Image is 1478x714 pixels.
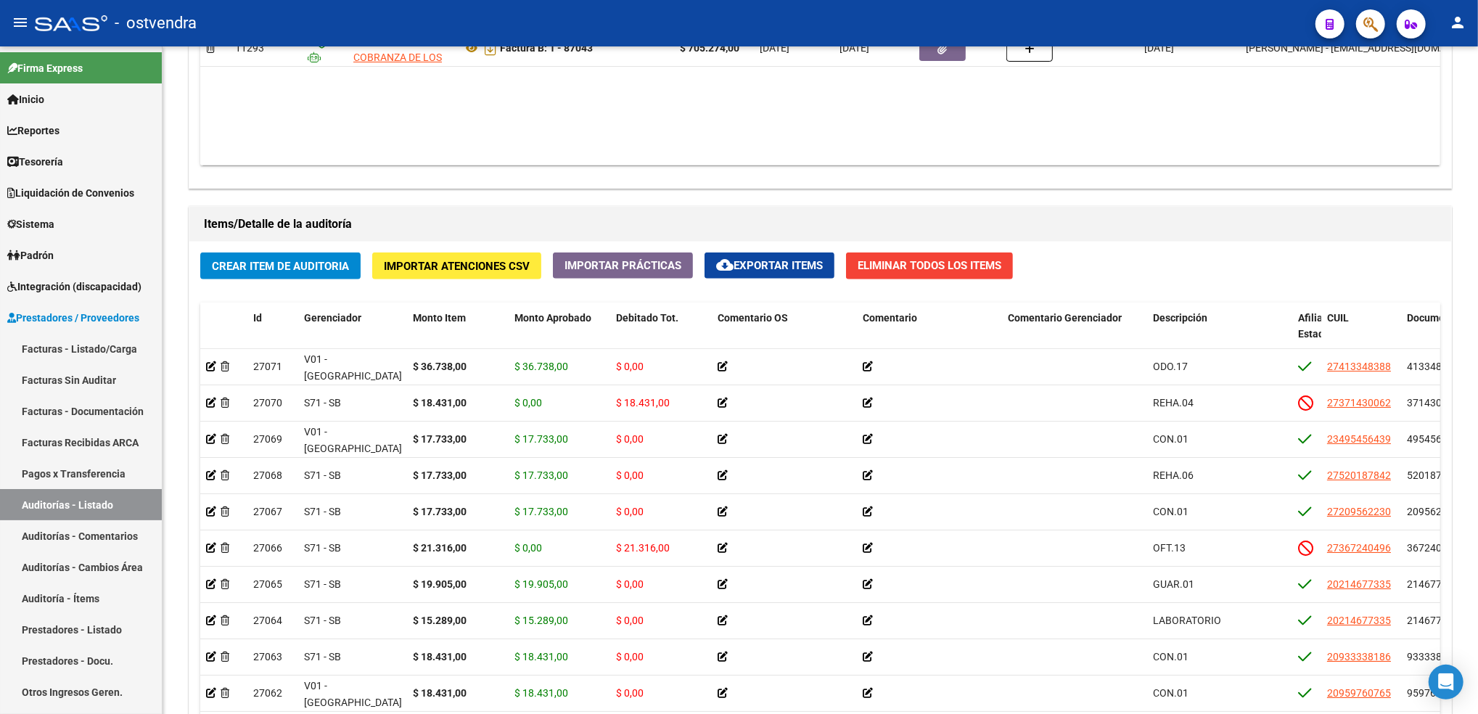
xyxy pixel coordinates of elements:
datatable-header-cell: CUIL [1321,303,1401,366]
span: 27065 [253,578,282,590]
datatable-header-cell: Id [247,303,298,366]
span: 27520187842 [1327,469,1391,481]
mat-icon: menu [12,14,29,31]
span: 27062 [253,687,282,699]
span: 37143006 [1407,397,1453,409]
span: CON.01 [1153,506,1188,517]
span: Reportes [7,123,59,139]
strong: Factura B: 1 - 87043 [500,42,593,54]
span: Prestadores / Proveedores [7,310,139,326]
span: 27063 [253,651,282,662]
span: CON.01 [1153,687,1188,699]
span: 21467733 [1407,578,1453,590]
mat-icon: cloud_download [716,256,734,274]
h1: Items/Detalle de la auditoría [204,213,1437,236]
span: CUIL [1327,312,1349,324]
span: [DATE] [760,42,789,54]
datatable-header-cell: Debitado Tot. [610,303,712,366]
span: CON.01 [1153,651,1188,662]
span: Documento [1407,312,1460,324]
span: Comentario Gerenciador [1008,312,1122,324]
span: Comentario OS [718,312,788,324]
span: Comentario [863,312,917,324]
span: Importar Prácticas [564,259,681,272]
span: 27367240496 [1327,542,1391,554]
span: 27413348388 [1327,361,1391,372]
span: REHA.04 [1153,397,1194,409]
span: S71 - SB [304,651,341,662]
datatable-header-cell: Afiliado Estado [1292,303,1321,366]
span: S71 - SB [304,615,341,626]
span: 95976076 [1407,687,1453,699]
span: GUAR.01 [1153,578,1194,590]
span: 27066 [253,542,282,554]
span: Firma Express [7,60,83,76]
span: Exportar Items [716,259,823,272]
i: Descargar documento [481,36,500,59]
span: $ 0,00 [616,361,644,372]
span: $ 18.431,00 [616,397,670,409]
span: Integración (discapacidad) [7,279,141,295]
mat-icon: person [1449,14,1466,31]
span: $ 18.431,00 [514,687,568,699]
span: Monto Item [413,312,466,324]
span: Debitado Tot. [616,312,678,324]
span: 27069 [253,433,282,445]
span: REHA.06 [1153,469,1194,481]
span: V01 - [GEOGRAPHIC_DATA] [304,426,402,454]
span: S71 - SB [304,578,341,590]
span: $ 21.316,00 [616,542,670,554]
span: 27068 [253,469,282,481]
span: Tesorería [7,154,63,170]
span: - ostvendra [115,7,197,39]
span: 36724049 [1407,542,1453,554]
strong: $ 18.431,00 [413,687,467,699]
span: $ 18.431,00 [514,651,568,662]
span: S71 - SB [304,506,341,517]
span: 27371430062 [1327,397,1391,409]
span: ODO.17 [1153,361,1188,372]
span: $ 0,00 [616,506,644,517]
span: V01 - [GEOGRAPHIC_DATA] [304,680,402,708]
strong: $ 18.431,00 [413,651,467,662]
span: LABORATORIO [1153,615,1221,626]
span: $ 36.738,00 [514,361,568,372]
strong: $ 15.289,00 [413,615,467,626]
span: $ 0,00 [616,578,644,590]
span: $ 17.733,00 [514,506,568,517]
span: Eliminar Todos los Items [858,259,1001,272]
button: Exportar Items [705,253,834,279]
span: 52018784 [1407,469,1453,481]
strong: $ 17.733,00 [413,433,467,445]
span: 41334838 [1407,361,1453,372]
span: Afiliado Estado [1298,312,1334,340]
strong: $ 18.431,00 [413,397,467,409]
span: Padrón [7,247,54,263]
span: CON.01 [1153,433,1188,445]
span: 27070 [253,397,282,409]
span: 27209562230 [1327,506,1391,517]
span: [DATE] [839,42,869,54]
span: 20214677335 [1327,615,1391,626]
span: 11293 [235,42,264,54]
span: 20933338186 [1327,651,1391,662]
button: Importar Prácticas [553,253,693,279]
strong: $ 19.905,00 [413,578,467,590]
span: 27071 [253,361,282,372]
span: $ 0,00 [616,651,644,662]
span: 20959760765 [1327,687,1391,699]
span: Id [253,312,262,324]
div: Open Intercom Messenger [1429,665,1463,699]
span: $ 17.733,00 [514,469,568,481]
span: Importar Atenciones CSV [384,260,530,273]
span: $ 0,00 [616,469,644,481]
span: 27067 [253,506,282,517]
span: $ 0,00 [514,542,542,554]
datatable-header-cell: Comentario OS [712,303,857,366]
span: Monto Aprobado [514,312,591,324]
span: Sistema [7,216,54,232]
span: $ 15.289,00 [514,615,568,626]
span: $ 0,00 [514,397,542,409]
span: $ 0,00 [616,687,644,699]
span: 23495456439 [1327,433,1391,445]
